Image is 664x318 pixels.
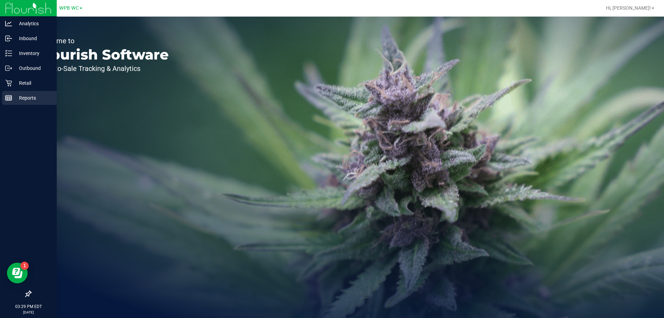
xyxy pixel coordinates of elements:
[5,65,12,72] inline-svg: Outbound
[37,48,169,62] p: Flourish Software
[59,5,79,11] span: WPB WC
[606,5,651,11] span: Hi, [PERSON_NAME]!
[20,262,29,270] iframe: Resource center unread badge
[12,64,54,72] p: Outbound
[5,35,12,42] inline-svg: Inbound
[3,310,54,315] p: [DATE]
[12,49,54,57] p: Inventory
[7,263,28,283] iframe: Resource center
[12,19,54,28] p: Analytics
[37,37,169,44] p: Welcome to
[12,79,54,87] p: Retail
[12,94,54,102] p: Reports
[5,94,12,101] inline-svg: Reports
[5,20,12,27] inline-svg: Analytics
[5,50,12,57] inline-svg: Inventory
[5,80,12,87] inline-svg: Retail
[12,34,54,43] p: Inbound
[37,65,169,72] p: Seed-to-Sale Tracking & Analytics
[3,303,54,310] p: 03:29 PM EDT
